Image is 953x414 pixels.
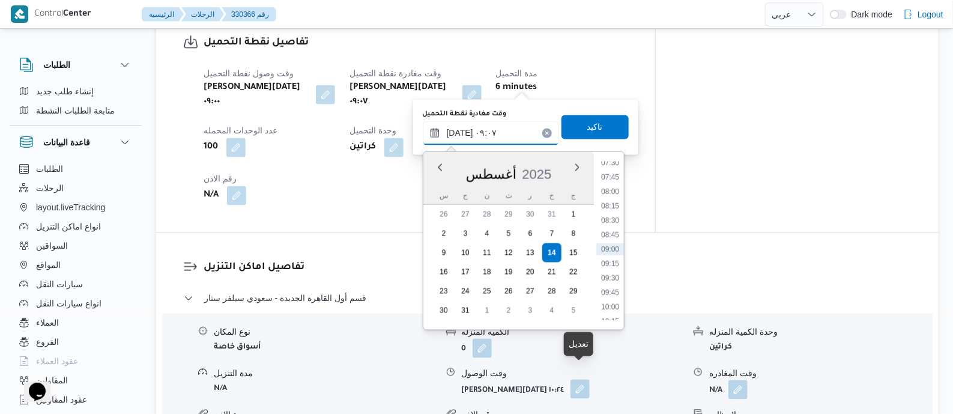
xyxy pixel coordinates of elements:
div: day-3 [521,301,540,320]
h3: الطلبات [43,58,70,72]
span: 2025 [522,167,551,182]
div: day-28 [477,205,497,224]
button: متابعة الطلبات النشطة [14,101,137,120]
div: day-12 [499,243,518,263]
iframe: chat widget [12,366,50,402]
button: عقود العملاء [14,352,137,371]
button: الفروع [14,332,137,352]
img: X8yXhbKr1z7QwAAAABJRU5ErkJggg== [11,5,28,23]
button: Clear input [542,129,552,138]
li: 10:00 [596,301,624,313]
div: وقت الوصول [462,368,685,380]
li: 07:30 [596,157,624,169]
div: day-5 [499,224,518,243]
button: قسم أول القاهرة الجديدة - سعودي سيلفر ستار [184,291,912,306]
div: نوع المكان [214,326,437,339]
button: قاعدة البيانات [19,135,132,150]
button: الرحلات [181,7,224,22]
span: عقود العملاء [36,354,78,368]
div: الطلبات [10,82,142,125]
span: السواقين [36,239,68,253]
div: day-22 [564,263,583,282]
span: عدد الوحدات المحمله [204,126,277,136]
b: 0 [462,346,467,354]
div: day-27 [521,282,540,301]
span: الطلبات [36,162,63,176]
div: day-4 [542,301,561,320]
span: تاكيد [587,120,603,135]
li: 09:00 [596,243,624,255]
span: إنشاء طلب جديد [36,84,94,99]
li: 08:15 [596,200,624,212]
label: وقت مغادرة نقطة التحميل [423,109,507,119]
li: 09:45 [596,287,624,299]
span: سيارات النقل [36,277,83,291]
li: 07:45 [596,171,624,183]
div: ج [564,187,583,204]
span: مدة التحميل [496,68,538,78]
li: 08:00 [596,186,624,198]
span: Dark mode [847,10,892,19]
div: day-28 [542,282,561,301]
div: day-31 [542,205,561,224]
div: ر [521,187,540,204]
button: المواقع [14,255,137,275]
b: [PERSON_NAME][DATE] ٠٩:٠٠ [204,81,307,109]
button: Previous Month [435,163,445,172]
b: كراتين [709,344,732,352]
div: day-24 [456,282,475,301]
span: انواع سيارات النقل [36,296,101,311]
div: day-13 [521,243,540,263]
button: المقاولين [14,371,137,390]
button: الطلبات [14,159,137,178]
span: وحدة التحميل [349,126,396,136]
div: day-19 [499,263,518,282]
div: day-16 [434,263,453,282]
div: day-3 [456,224,475,243]
button: layout.liveTracking [14,198,137,217]
div: day-23 [434,282,453,301]
div: day-17 [456,263,475,282]
h3: تفاصيل نقطة التحميل [204,35,628,51]
span: رقم الاذن [204,174,237,184]
span: وقت وصول نفطة التحميل [204,68,294,78]
div: مدة التنزيل [214,368,437,380]
div: ح [456,187,475,204]
b: [PERSON_NAME][DATE] ٠٩:٠٧ [349,81,453,109]
button: Logout [898,2,948,26]
div: day-31 [456,301,475,320]
b: N/A [204,189,219,203]
b: أسواق خاصة [214,344,261,352]
span: الفروع [36,335,59,349]
div: day-4 [477,224,497,243]
div: day-30 [521,205,540,224]
button: العملاء [14,313,137,332]
div: وحدة الكمية المنزله [709,326,932,339]
span: وقت مغادرة نقطة التحميل [349,68,441,78]
span: المواقع [36,258,61,272]
b: 6 minutes [496,81,537,95]
li: 09:30 [596,272,624,284]
div: day-8 [564,224,583,243]
b: كراتين [349,141,376,155]
span: متابعة الطلبات النشطة [36,103,115,118]
div: day-5 [564,301,583,320]
div: تعديل [569,337,588,352]
div: day-2 [434,224,453,243]
div: day-7 [542,224,561,243]
button: الرئيسيه [142,7,184,22]
div: day-26 [434,205,453,224]
h3: قاعدة البيانات [43,135,90,150]
div: ث [499,187,518,204]
div: day-29 [499,205,518,224]
li: 08:45 [596,229,624,241]
div: day-2 [499,301,518,320]
div: month-٢٠٢٥-٠٨ [433,205,584,320]
div: day-1 [477,301,497,320]
button: انواع سيارات النقل [14,294,137,313]
span: Logout [918,7,943,22]
div: day-30 [434,301,453,320]
button: انواع اماكن التنزيل [14,217,137,236]
div: day-11 [477,243,497,263]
